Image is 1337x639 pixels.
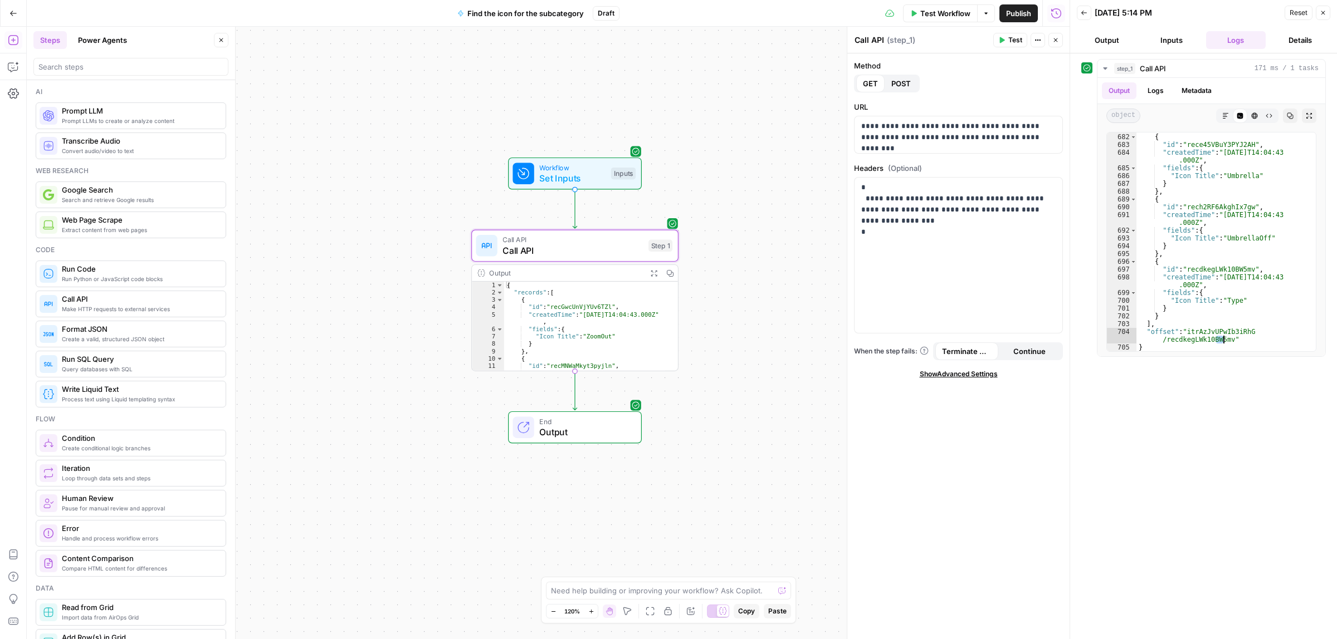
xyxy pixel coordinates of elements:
button: Power Agents [71,31,134,49]
div: 700 [1107,297,1136,304]
div: 2 [472,289,504,296]
div: 9 [472,348,504,355]
img: vrinnnclop0vshvmafd7ip1g7ohf [43,558,54,569]
span: Output [539,425,630,439]
div: 693 [1107,234,1136,242]
div: 171 ms / 1 tasks [1097,78,1325,356]
span: Toggle code folding, rows 2 through 703 [496,289,503,296]
label: URL [854,101,1063,112]
span: Create a valid, structured JSON object [62,335,217,343]
span: Call API [62,293,217,304]
button: Logs [1141,82,1170,99]
button: Output [1102,82,1136,99]
div: 5 [472,311,504,326]
button: Continue [998,342,1061,360]
span: Handle and process workflow errors [62,534,217,543]
button: Publish [999,4,1038,22]
span: Call API [502,234,643,245]
span: Toggle code folding, rows 682 through 688 [1130,133,1136,141]
button: Reset [1285,6,1312,20]
span: Create conditional logic branches [62,444,217,453]
span: Run Code [62,263,217,274]
span: Toggle code folding, rows 3 through 9 [496,297,503,304]
div: 688 [1107,188,1136,195]
div: 692 [1107,227,1136,234]
span: Toggle code folding, rows 696 through 702 [1130,258,1136,266]
span: Transcribe Audio [62,135,217,146]
button: Test Workflow [903,4,977,22]
button: Find the icon for the subcategory [451,4,591,22]
span: Web Page Scrape [62,214,217,225]
span: Content Comparison [62,553,217,564]
button: Paste [764,604,791,618]
div: 6 [472,326,504,333]
div: 702 [1107,312,1136,320]
span: Test Workflow [920,8,970,19]
span: Convert audio/video to text [62,146,217,155]
div: Step 1 [648,240,672,252]
div: 691 [1107,211,1136,227]
span: 171 ms / 1 tasks [1255,63,1319,73]
span: Pause for manual review and approval [62,504,217,513]
div: 7 [472,333,504,341]
span: GET [863,78,878,89]
g: Edge from step_1 to end [573,371,577,410]
div: WorkflowSet InputsInputs [471,158,679,190]
span: object [1106,109,1140,123]
div: EndOutput [471,411,679,444]
span: Condition [62,432,217,444]
button: Test [993,33,1027,47]
span: POST [891,78,911,89]
div: 685 [1107,164,1136,172]
span: Import data from AirOps Grid [62,613,217,622]
div: 695 [1107,250,1136,258]
span: Call API [1140,63,1166,74]
div: Flow [36,414,226,424]
span: Toggle code folding, rows 6 through 8 [496,326,503,333]
span: Reset [1290,8,1307,18]
label: Method [854,60,1063,71]
div: 687 [1107,180,1136,188]
div: 11 [472,362,504,370]
div: 12 [472,370,504,385]
div: 684 [1107,149,1136,164]
div: 694 [1107,242,1136,250]
div: Code [36,245,226,255]
span: Show Advanced Settings [920,369,998,379]
span: Loop through data sets and steps [62,474,217,483]
button: Logs [1206,31,1266,49]
div: Inputs [611,168,636,180]
div: 682 [1107,133,1136,141]
span: Prompt LLM [62,105,217,116]
span: Process text using Liquid templating syntax [62,395,217,404]
span: Set Inputs [539,171,606,185]
span: Toggle code folding, rows 689 through 695 [1130,195,1136,203]
button: Copy [734,604,759,618]
div: 10 [472,355,504,362]
div: Data [36,583,226,593]
div: 1 [472,282,504,289]
span: 120% [564,607,580,616]
button: Metadata [1175,82,1218,99]
span: Query databases with SQL [62,365,217,373]
span: Draft [598,8,614,18]
button: Steps [33,31,67,49]
div: 699 [1107,289,1136,297]
div: Output [489,268,642,278]
button: Inputs [1141,31,1202,49]
span: Format JSON [62,323,217,335]
div: 689 [1107,195,1136,203]
span: Call API [502,244,643,257]
span: Publish [1006,8,1031,19]
span: Run Python or JavaScript code blocks [62,274,217,283]
div: 686 [1107,172,1136,180]
span: Google Search [62,184,217,195]
span: step_1 [1114,63,1135,74]
span: When the step fails: [854,346,929,356]
span: Workflow [539,162,606,173]
span: Read from Grid [62,602,217,613]
div: 704 [1107,328,1136,343]
span: Toggle code folding, rows 685 through 687 [1130,164,1136,172]
div: 3 [472,297,504,304]
div: 683 [1107,141,1136,149]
